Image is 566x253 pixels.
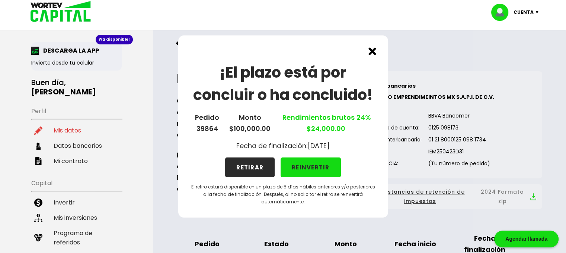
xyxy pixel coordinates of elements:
[368,47,376,55] img: cross.ed5528e3.svg
[494,231,559,247] div: Agendar llamada
[190,183,376,206] p: El retiro estará disponible en un plazo de 5 días hábiles anteriores y/o posteriores a la fecha d...
[225,157,275,177] button: RETIRAR
[195,112,219,134] p: Pedido 39864
[190,61,376,106] h1: ¡El plazo está por concluir o ha concluido!
[491,4,514,21] img: profile-image
[229,112,271,134] p: Monto $100,000.00
[281,157,341,177] button: REINVERTIR
[514,7,534,18] p: Cuenta
[355,113,371,122] span: 24%
[236,140,330,152] p: Fecha de finalización: [DATE]
[534,11,544,13] img: icon-down
[281,113,371,133] a: Rendimientos brutos $24,000.00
